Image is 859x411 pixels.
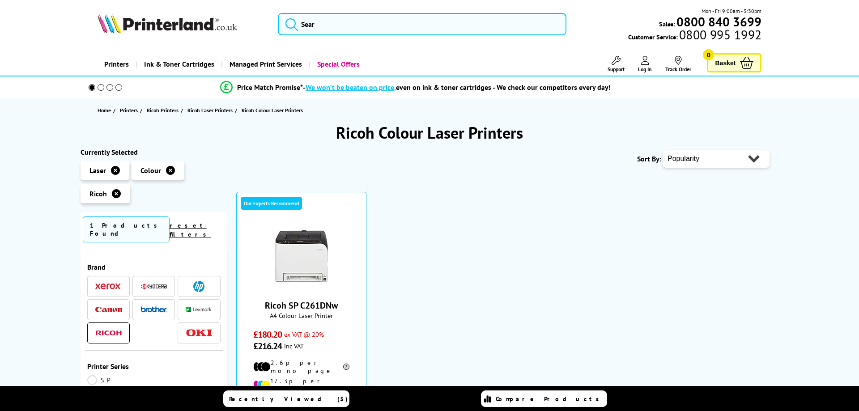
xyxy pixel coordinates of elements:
[676,13,761,30] b: 0800 840 3699
[628,30,761,41] span: Customer Service:
[253,340,282,352] span: £216.24
[186,327,213,339] a: OKI
[87,362,221,371] span: Printer Series
[186,281,213,292] a: HP
[703,49,714,60] span: 0
[81,122,778,143] h1: Ricoh Colour Laser Printers
[98,13,267,35] a: Printerland Logo
[140,281,167,292] a: Kyocera
[284,342,304,350] span: inc VAT
[638,56,652,72] a: Log In
[702,7,761,15] span: Mon - Fri 9:00am - 5:30pm
[637,154,661,163] span: Sort By:
[608,56,625,72] a: Support
[140,304,167,315] a: Brother
[193,281,204,292] img: HP
[95,307,122,313] img: Canon
[170,221,211,238] a: reset filters
[83,216,170,242] span: 1 Products Found
[303,83,611,92] div: - even on ink & toner cartridges - We check our competitors every day!
[147,106,181,115] a: Ricoh Printers
[95,304,122,315] a: Canon
[253,377,349,393] li: 17.3p per colour page
[284,330,324,339] span: ex VAT @ 20%
[268,284,335,292] a: Ricoh SP C261DNw
[147,106,179,115] span: Ricoh Printers
[715,57,736,69] span: Basket
[481,390,607,407] a: Compare Products
[89,166,106,175] span: Laser
[81,148,227,157] div: Currently Selected
[98,13,237,33] img: Printerland Logo
[242,107,303,114] span: Ricoh Colour Laser Printers
[707,53,761,72] a: Basket 0
[223,390,349,407] a: Recently Viewed (5)
[241,311,361,320] span: A4 Colour Laser Printer
[186,329,213,337] img: OKI
[237,83,303,92] span: Price Match Promise*
[140,306,167,313] img: Brother
[608,66,625,72] span: Support
[638,66,652,72] span: Log In
[140,283,167,290] img: Kyocera
[136,53,221,76] a: Ink & Toner Cartridges
[187,106,233,115] span: Ricoh Laser Printers
[87,375,154,385] a: SP
[229,395,348,403] span: Recently Viewed (5)
[306,83,396,92] span: We won’t be beaten on price,
[253,329,282,340] span: £180.20
[144,53,214,76] span: Ink & Toner Cartridges
[186,304,213,315] a: Lexmark
[76,80,755,95] li: modal_Promise
[241,197,302,210] div: Our Experts Recommend
[95,327,122,339] a: Ricoh
[659,20,675,28] span: Sales:
[675,17,761,26] a: 0800 840 3699
[278,13,566,35] input: Sear
[221,53,309,76] a: Managed Print Services
[265,300,338,311] a: Ricoh SP C261DNw
[120,106,138,115] span: Printers
[120,106,140,115] a: Printers
[98,106,113,115] a: Home
[253,359,349,375] li: 2.6p per mono page
[496,395,604,403] span: Compare Products
[665,56,691,72] a: Track Order
[95,330,122,335] img: Ricoh
[89,189,107,198] span: Ricoh
[95,281,122,292] a: Xerox
[98,53,136,76] a: Printers
[678,30,761,39] span: 0800 995 1992
[309,53,366,76] a: Special Offers
[95,283,122,289] img: Xerox
[140,166,161,175] span: Colour
[186,307,213,312] img: Lexmark
[268,224,335,291] img: Ricoh SP C261DNw
[187,106,235,115] a: Ricoh Laser Printers
[87,263,221,271] span: Brand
